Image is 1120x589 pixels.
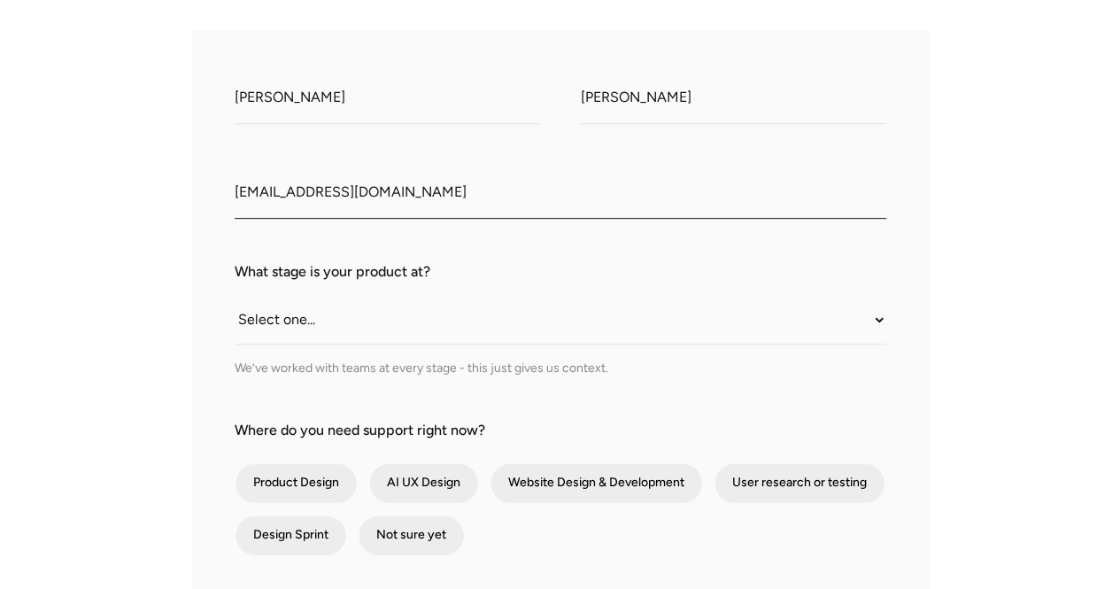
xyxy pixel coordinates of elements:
[235,170,886,219] input: Work Email
[581,75,886,124] input: Last Name
[235,359,886,377] div: We’ve worked with teams at every stage - this just gives us context.
[235,75,540,124] input: First Name
[235,261,886,283] label: What stage is your product at?
[235,420,886,441] label: Where do you need support right now?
